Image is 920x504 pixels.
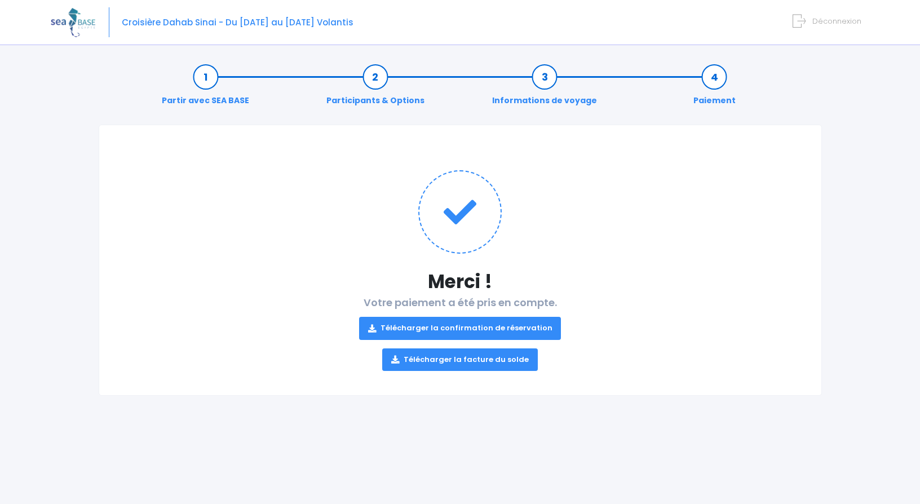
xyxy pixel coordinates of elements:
h1: Merci ! [122,271,799,293]
h2: Votre paiement a été pris en compte. [122,297,799,371]
a: Télécharger la confirmation de réservation [359,317,561,339]
a: Partir avec SEA BASE [156,71,255,107]
a: Participants & Options [321,71,430,107]
span: Déconnexion [812,16,861,26]
span: Croisière Dahab Sinai - Du [DATE] au [DATE] Volantis [122,16,353,28]
a: Paiement [688,71,741,107]
a: Informations de voyage [486,71,603,107]
a: Télécharger la facture du solde [382,348,538,371]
